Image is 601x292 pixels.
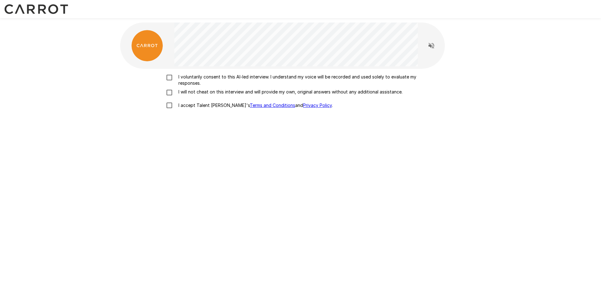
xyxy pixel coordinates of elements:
button: Read questions aloud [425,39,438,52]
p: I voluntarily consent to this AI-led interview. I understand my voice will be recorded and used s... [176,74,438,86]
a: Terms and Conditions [250,103,295,108]
p: I will not cheat on this interview and will provide my own, original answers without any addition... [176,89,403,95]
a: Privacy Policy [303,103,332,108]
p: I accept Talent [PERSON_NAME]'s and . [176,102,333,108]
img: carrot_logo.png [131,30,163,61]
